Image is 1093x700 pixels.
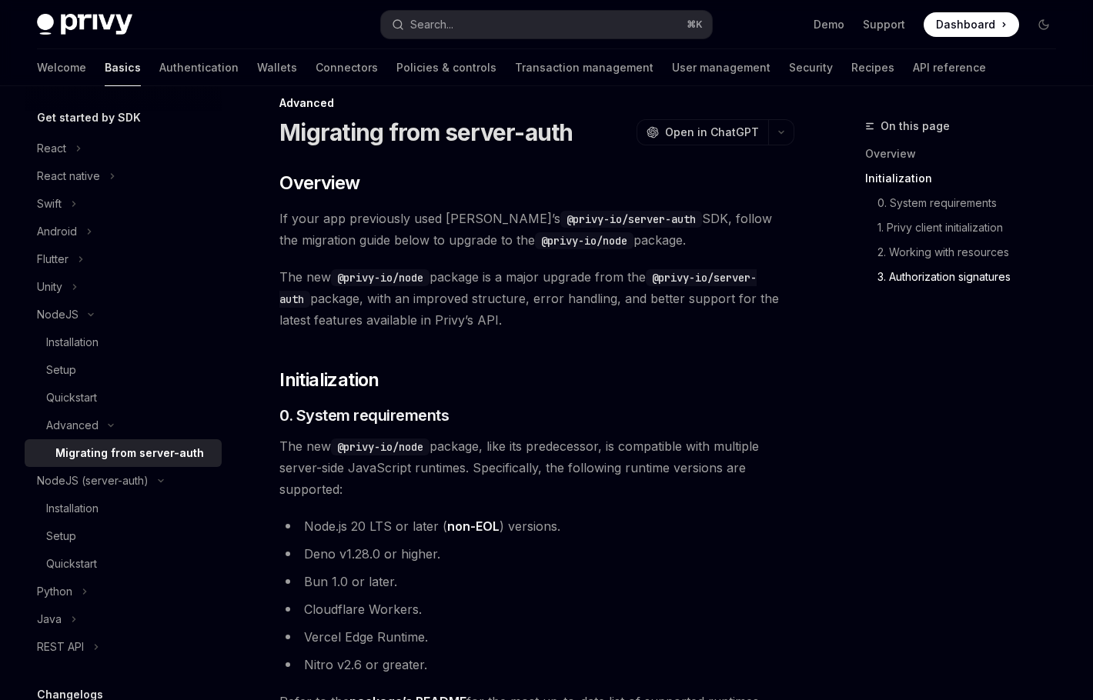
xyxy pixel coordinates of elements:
button: Java [25,605,222,633]
div: Python [37,582,72,601]
button: REST API [25,633,222,661]
a: Policies & controls [396,49,496,86]
a: Quickstart [25,550,222,578]
a: Welcome [37,49,86,86]
span: ⌘ K [687,18,703,31]
span: On this page [881,117,950,135]
li: Cloudflare Workers. [279,598,794,620]
a: Initialization [865,166,1068,191]
a: 2. Working with resources [865,240,1068,265]
a: Transaction management [515,49,653,86]
button: React [25,135,222,162]
div: Installation [46,333,99,352]
button: NodeJS [25,301,222,328]
div: Java [37,610,62,628]
span: Open in ChatGPT [665,125,759,140]
button: Open in ChatGPT [637,119,768,145]
a: 3. Authorization signatures [865,265,1068,289]
div: Flutter [37,250,69,268]
div: React [37,139,66,158]
button: Android [25,218,222,245]
li: Vercel Edge Runtime. [279,626,794,648]
a: Setup [25,522,222,550]
span: The new package is a major upgrade from the package, with an improved structure, error handling, ... [279,266,794,331]
a: Connectors [316,49,378,86]
a: Installation [25,495,222,522]
div: Setup [46,527,76,545]
code: @privy-io/server-auth [560,211,702,228]
li: Deno v1.28.0 or higher. [279,543,794,565]
span: Dashboard [936,17,995,32]
a: non-EOL [447,518,500,535]
a: User management [672,49,770,86]
div: Installation [46,499,99,518]
div: NodeJS [37,305,79,324]
button: Advanced [25,412,222,439]
div: Android [37,222,77,241]
div: Quickstart [46,388,97,407]
h5: Get started by SDK [37,108,141,127]
a: Installation [25,328,222,356]
a: Overview [865,142,1068,166]
button: NodeJS (server-auth) [25,467,222,495]
a: Recipes [851,49,894,86]
span: If your app previously used [PERSON_NAME]’s SDK, follow the migration guide below to upgrade to t... [279,208,794,251]
div: Migrating from server-auth [55,444,204,462]
a: 1. Privy client initialization [865,215,1068,240]
span: 0. System requirements [279,405,449,426]
div: Advanced [279,95,794,111]
div: Swift [37,195,62,213]
code: @privy-io/node [331,269,430,286]
a: Basics [105,49,141,86]
a: 0. System requirements [865,191,1068,215]
button: Swift [25,190,222,218]
button: Unity [25,273,222,301]
button: Flutter [25,245,222,273]
span: Initialization [279,368,379,392]
a: Security [789,49,833,86]
a: Dashboard [924,12,1019,37]
li: Bun 1.0 or later. [279,571,794,592]
div: Unity [37,278,62,296]
span: The new package, like its predecessor, is compatible with multiple server-side JavaScript runtime... [279,435,794,500]
code: @privy-io/node [331,438,430,455]
li: Node.js 20 LTS or later ( ) versions. [279,515,794,537]
button: Python [25,578,222,605]
a: Authentication [159,49,239,86]
div: React native [37,167,100,185]
a: API reference [913,49,986,86]
a: Demo [814,17,844,32]
div: Advanced [46,416,99,435]
img: dark logo [37,14,132,35]
a: Quickstart [25,384,222,412]
span: Overview [279,171,359,195]
button: React native [25,162,222,190]
div: Quickstart [46,555,97,573]
div: NodeJS (server-auth) [37,472,149,490]
h1: Migrating from server-auth [279,118,573,146]
button: Search...⌘K [381,11,713,38]
a: Setup [25,356,222,384]
div: Search... [410,15,453,34]
button: Toggle dark mode [1031,12,1056,37]
a: Wallets [257,49,297,86]
code: @privy-io/node [535,232,633,249]
div: REST API [37,638,84,656]
div: Setup [46,361,76,379]
a: Support [863,17,905,32]
a: Migrating from server-auth [25,439,222,467]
